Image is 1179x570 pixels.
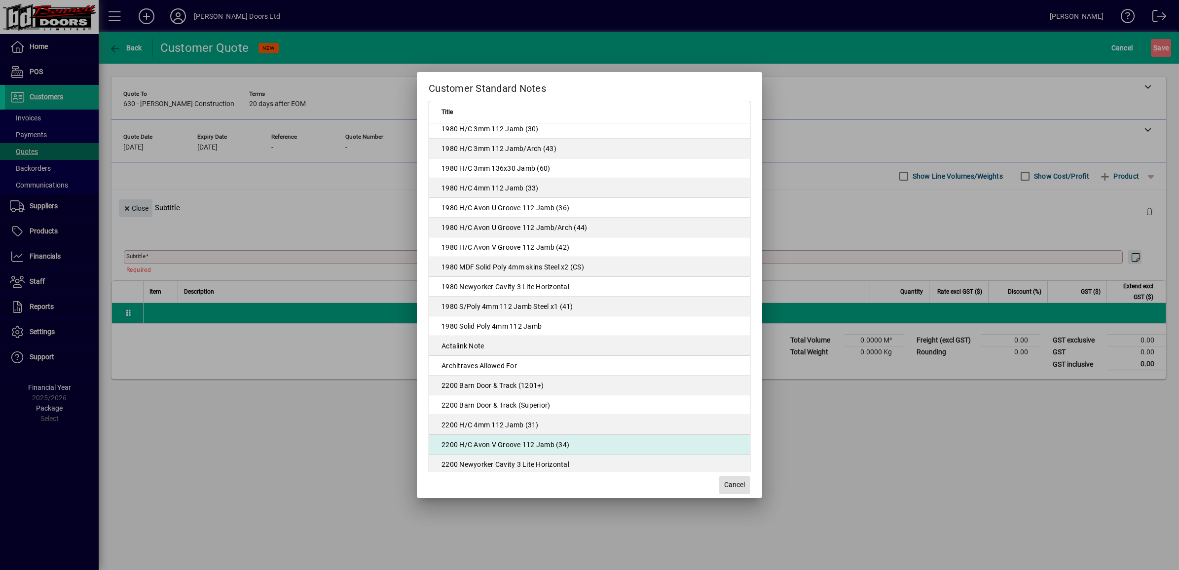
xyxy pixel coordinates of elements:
td: 2200 Barn Door & Track (1201+) [429,376,750,395]
span: Title [442,107,453,117]
td: 2200 H/C Avon V Groove 112 Jamb (34) [429,435,750,455]
td: 1980 Newyorker Cavity 3 Lite Horizontal [429,277,750,297]
td: 1980 H/C Avon U Groove 112 Jamb (36) [429,198,750,218]
td: 2200 Barn Door & Track (Superior) [429,395,750,415]
td: 2200 H/C 4mm 112 Jamb (31) [429,415,750,435]
button: Cancel [719,476,750,494]
td: 1980 H/C 4mm 112 Jamb (33) [429,178,750,198]
h2: Customer Standard Notes [417,72,762,101]
td: Architraves Allowed For [429,356,750,376]
td: 1980 H/C 3mm 112 Jamb/Arch (43) [429,139,750,158]
td: 1980 H/C Avon V Groove 112 Jamb (42) [429,237,750,257]
td: 1980 H/C 3mm 136x30 Jamb (60) [429,158,750,178]
td: Actalink Note [429,336,750,356]
td: 1980 Solid Poly 4mm 112 Jamb [429,316,750,336]
td: 1980 H/C Avon U Groove 112 Jamb/Arch (44) [429,218,750,237]
td: 1980 MDF Solid Poly 4mm skins Steel x2 (CS) [429,257,750,277]
td: 2200 Newyorker Cavity 3 Lite Horizontal [429,455,750,474]
span: Cancel [724,480,745,490]
td: 1980 H/C 3mm 112 Jamb (30) [429,119,750,139]
td: 1980 S/Poly 4mm 112 Jamb Steel x1 (41) [429,297,750,316]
